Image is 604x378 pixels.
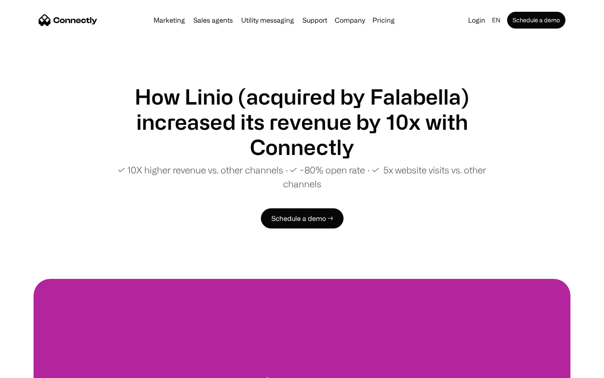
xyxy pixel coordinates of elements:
[238,17,297,24] a: Utility messaging
[190,17,236,24] a: Sales agents
[335,14,365,26] div: Company
[8,362,50,375] aside: Language selected: English
[465,14,489,26] a: Login
[492,14,500,26] div: en
[261,208,344,228] a: Schedule a demo →
[101,163,503,191] p: ✓ 10X higher revenue vs. other channels ∙ ✓ ~80% open rate ∙ ✓ 5x website visits vs. other channels
[507,12,565,29] a: Schedule a demo
[17,363,50,375] ul: Language list
[369,17,398,24] a: Pricing
[101,84,503,160] h1: How Linio (acquired by Falabella) increased its revenue by 10x with Connectly
[299,17,331,24] a: Support
[150,17,188,24] a: Marketing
